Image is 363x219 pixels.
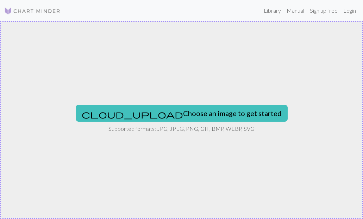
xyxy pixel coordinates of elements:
img: Logo [4,7,61,15]
a: Manual [284,4,307,18]
p: Supported formats: JPG, JPEG, PNG, GIF, BMP, WEBP, SVG [108,124,255,133]
a: Sign up free [307,4,340,18]
a: Login [340,4,359,18]
span: cloud_upload [82,109,183,119]
a: Library [261,4,284,18]
button: Choose an image to get started [76,105,288,122]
